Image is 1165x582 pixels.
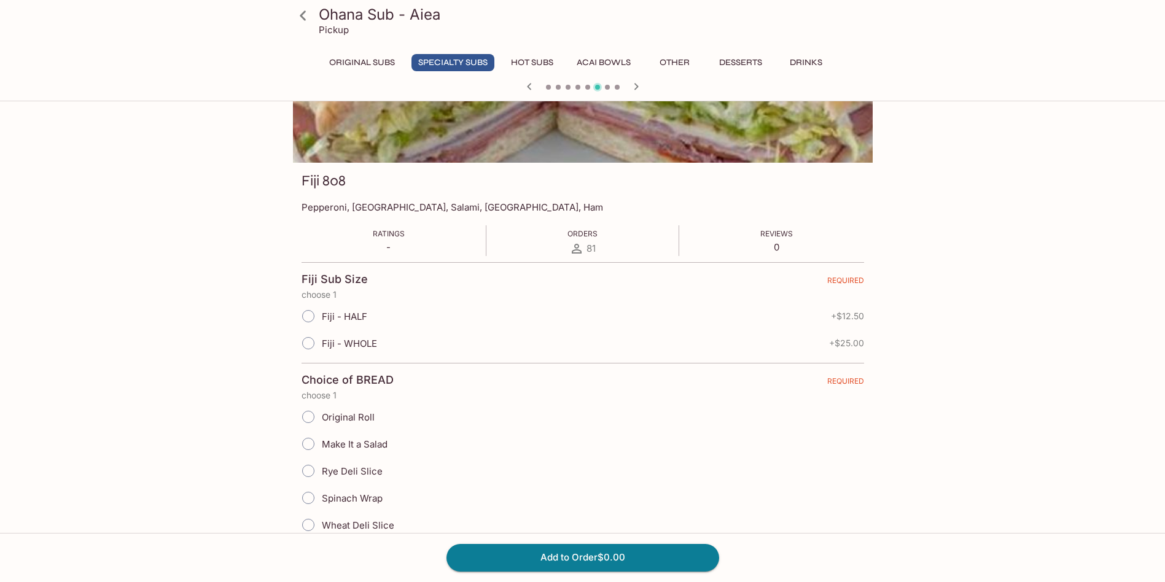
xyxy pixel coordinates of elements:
span: Orders [567,229,598,238]
button: Other [647,54,703,71]
p: 0 [760,241,793,253]
button: Add to Order$0.00 [446,544,719,571]
span: + $12.50 [831,311,864,321]
span: Spinach Wrap [322,492,383,504]
span: Rye Deli Slice [322,465,383,477]
button: Hot Subs [504,54,560,71]
span: Reviews [760,229,793,238]
button: Specialty Subs [411,54,494,71]
button: Drinks [779,54,834,71]
p: Pepperoni, [GEOGRAPHIC_DATA], Salami, [GEOGRAPHIC_DATA], Ham [302,201,864,213]
span: Ratings [373,229,405,238]
h3: Fiji 808 [302,171,346,190]
span: + $25.00 [829,338,864,348]
span: REQUIRED [827,276,864,290]
h4: Choice of BREAD [302,373,394,387]
span: Make It a Salad [322,438,388,450]
span: 81 [586,243,596,254]
span: Wheat Deli Slice [322,519,394,531]
p: choose 1 [302,390,864,400]
span: Fiji - HALF [322,311,367,322]
button: Desserts [712,54,769,71]
button: Acai Bowls [570,54,637,71]
h3: Ohana Sub - Aiea [319,5,868,24]
p: Pickup [319,24,349,36]
span: Fiji - WHOLE [322,338,377,349]
p: - [373,241,405,253]
span: Original Roll [322,411,375,423]
span: REQUIRED [827,376,864,390]
h4: Fiji Sub Size [302,273,368,286]
button: Original Subs [322,54,402,71]
p: choose 1 [302,290,864,300]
